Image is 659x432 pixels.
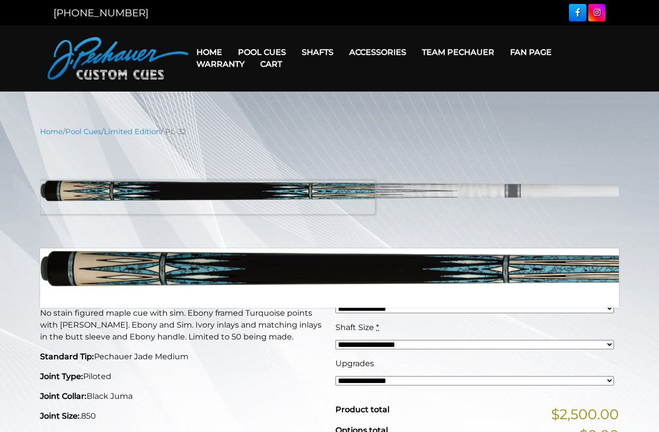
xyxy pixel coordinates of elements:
span: $2,500.00 [551,404,619,425]
strong: Joint Type: [40,372,83,381]
a: Pool Cues [230,40,294,65]
span: Shaft Size [335,323,374,332]
a: Team Pechauer [414,40,502,65]
strong: Joint Size: [40,411,80,421]
a: Limited Edition [104,127,161,136]
p: No stain figured maple cue with sim. Ebony framed Turquoise points with [PERSON_NAME]. Ebony and ... [40,307,324,343]
a: Warranty [188,51,252,77]
a: Fan Page [502,40,560,65]
span: Product total [335,405,389,414]
nav: Breadcrumb [40,126,619,137]
a: [PHONE_NUMBER] [53,7,148,19]
span: Upgrades [335,359,374,368]
img: pl-32.png [40,144,619,241]
abbr: required [376,323,379,332]
a: Pool Cues [65,127,101,136]
a: Shafts [294,40,341,65]
strong: Standard Tip: [40,352,94,361]
a: Home [40,127,63,136]
abbr: required [385,287,388,296]
bdi: 2,500.00 [335,259,403,276]
strong: PL-32 Pool Cue [40,256,190,281]
p: Piloted [40,371,324,383]
p: Black Juma [40,390,324,402]
p: Pechauer Jade Medium [40,351,324,363]
img: Pechauer Custom Cues [47,37,188,80]
a: Cart [252,51,290,77]
strong: This Pechauer pool cue takes 6-10 weeks to ship. [40,290,266,302]
p: .850 [40,410,324,422]
a: Accessories [341,40,414,65]
a: Home [188,40,230,65]
span: $ [335,259,344,276]
strong: Joint Collar: [40,391,87,401]
span: Cue Weight [335,287,383,296]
